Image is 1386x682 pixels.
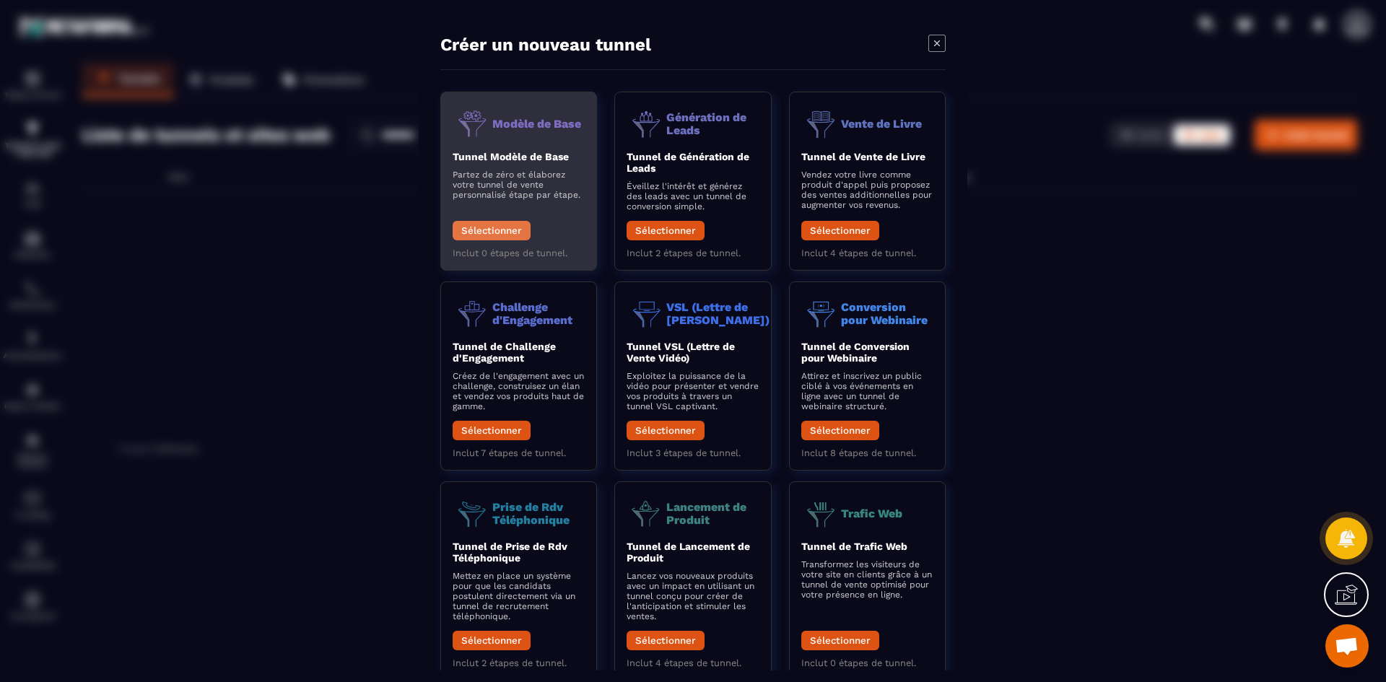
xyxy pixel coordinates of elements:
[801,220,879,240] button: Sélectionner
[627,293,666,333] img: funnel-objective-icon
[627,630,705,650] button: Sélectionner
[453,420,531,440] button: Sélectionner
[666,300,770,325] p: VSL (Lettre de [PERSON_NAME])
[801,340,910,363] b: Tunnel de Conversion pour Webinaire
[666,500,759,525] p: Lancement de Produit
[627,180,759,211] p: Éveillez l'intérêt et générez des leads avec un tunnel de conversion simple.
[627,540,750,563] b: Tunnel de Lancement de Produit
[453,493,492,533] img: funnel-objective-icon
[801,559,933,599] p: Transformez les visiteurs de votre site en clients grâce à un tunnel de vente optimisé pour votre...
[801,169,933,209] p: Vendez votre livre comme produit d'appel puis proposez des ventes additionnelles pour augmenter v...
[453,540,567,563] b: Tunnel de Prise de Rdv Téléphonique
[801,103,841,143] img: funnel-objective-icon
[801,293,841,333] img: funnel-objective-icon
[801,657,933,668] p: Inclut 0 étapes de tunnel.
[453,370,585,411] p: Créez de l'engagement avec un challenge, construisez un élan et vendez vos produits haut de gamme.
[453,293,492,333] img: funnel-objective-icon
[801,247,933,258] p: Inclut 4 étapes de tunnel.
[627,570,759,621] p: Lancez vos nouveaux produits avec un impact en utilisant un tunnel conçu pour créer de l'anticipa...
[627,447,759,458] p: Inclut 3 étapes de tunnel.
[453,630,531,650] button: Sélectionner
[801,630,879,650] button: Sélectionner
[453,657,585,668] p: Inclut 2 étapes de tunnel.
[841,300,933,325] p: Conversion pour Webinaire
[1325,624,1369,668] a: Ouvrir le chat
[492,117,581,130] p: Modèle de Base
[453,447,585,458] p: Inclut 7 étapes de tunnel.
[801,370,933,411] p: Attirez et inscrivez un public ciblé à vos événements en ligne avec un tunnel de webinaire struct...
[453,570,585,621] p: Mettez en place un système pour que les candidats postulent directement via un tunnel de recrutem...
[801,420,879,440] button: Sélectionner
[492,300,585,325] p: Challenge d'Engagement
[627,103,666,143] img: funnel-objective-icon
[440,34,651,54] h4: Créer un nouveau tunnel
[453,247,585,258] p: Inclut 0 étapes de tunnel.
[627,420,705,440] button: Sélectionner
[453,220,531,240] button: Sélectionner
[841,507,902,520] p: Trafic Web
[627,657,759,668] p: Inclut 4 étapes de tunnel.
[453,169,585,199] p: Partez de zéro et élaborez votre tunnel de vente personnalisé étape par étape.
[453,103,492,143] img: funnel-objective-icon
[801,150,925,162] b: Tunnel de Vente de Livre
[801,493,841,533] img: funnel-objective-icon
[801,540,907,551] b: Tunnel de Trafic Web
[627,493,666,533] img: funnel-objective-icon
[453,340,556,363] b: Tunnel de Challenge d'Engagement
[841,117,922,130] p: Vente de Livre
[627,247,759,258] p: Inclut 2 étapes de tunnel.
[492,500,585,525] p: Prise de Rdv Téléphonique
[453,150,569,162] b: Tunnel Modèle de Base
[801,447,933,458] p: Inclut 8 étapes de tunnel.
[627,150,749,173] b: Tunnel de Génération de Leads
[627,220,705,240] button: Sélectionner
[627,370,759,411] p: Exploitez la puissance de la vidéo pour présenter et vendre vos produits à travers un tunnel VSL ...
[627,340,735,363] b: Tunnel VSL (Lettre de Vente Vidéo)
[666,110,759,136] p: Génération de Leads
